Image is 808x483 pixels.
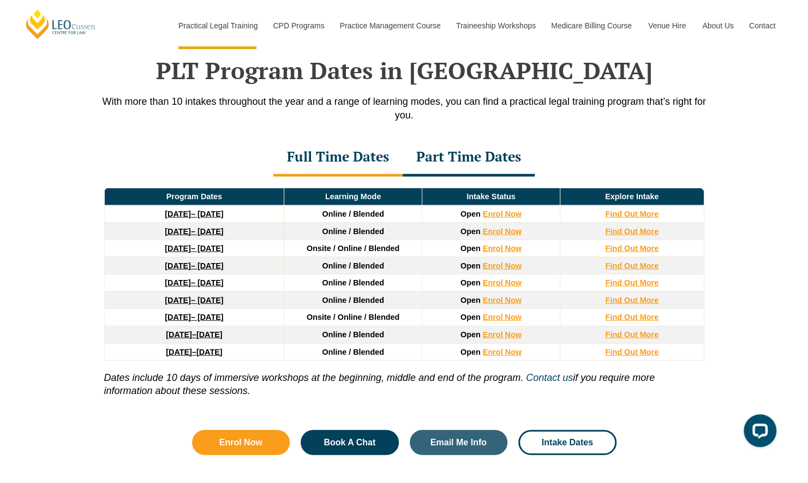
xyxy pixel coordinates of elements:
td: Intake Status [422,188,560,206]
strong: [DATE] [166,330,192,339]
a: Find Out More [605,313,659,321]
a: [PERSON_NAME] Centre for Law [25,9,97,40]
a: Book A Chat [301,430,399,455]
a: Practical Legal Training [170,2,265,49]
strong: [DATE] [165,244,191,253]
span: [DATE] [196,348,223,356]
a: [DATE]– [DATE] [165,244,223,253]
a: Intake Dates [518,430,617,455]
td: Explore Intake [560,188,704,206]
a: Find Out More [605,330,659,339]
a: Contact [741,2,783,49]
span: Onsite / Online / Blended [307,313,399,321]
span: Online / Blended [322,227,384,236]
a: Email Me Info [410,430,508,455]
span: Email Me Info [430,438,487,447]
a: [DATE]–[DATE] [166,330,222,339]
iframe: LiveChat chat widget [735,410,781,456]
div: Full Time Dates [273,139,403,177]
a: About Us [694,2,741,49]
span: Enrol Now [219,438,262,447]
a: Medicare Billing Course [543,2,640,49]
p: if you require more information about these sessions. [104,361,704,397]
span: Online / Blended [322,330,384,339]
a: [DATE]– [DATE] [165,210,223,218]
strong: [DATE] [165,261,191,270]
span: Open [460,227,481,236]
a: Enrol Now [483,244,522,253]
a: Enrol Now [483,330,522,339]
span: Online / Blended [322,278,384,287]
span: Open [460,330,481,339]
a: Find Out More [605,296,659,305]
span: Intake Dates [542,438,593,447]
a: [DATE]– [DATE] [165,278,223,287]
span: Open [460,261,481,270]
a: Find Out More [605,244,659,253]
span: Open [460,296,481,305]
span: Online / Blended [322,348,384,356]
h2: PLT Program Dates in [GEOGRAPHIC_DATA] [93,57,715,84]
a: Enrol Now [483,210,522,218]
span: Open [460,210,481,218]
a: Enrol Now [483,348,522,356]
a: [DATE]–[DATE] [166,348,222,356]
span: Book A Chat [324,438,375,447]
p: With more than 10 intakes throughout the year and a range of learning modes, you can find a pract... [93,95,715,122]
span: Open [460,244,481,253]
a: Venue Hire [640,2,694,49]
span: Open [460,278,481,287]
a: Enrol Now [483,296,522,305]
a: Enrol Now [483,278,522,287]
strong: [DATE] [165,278,191,287]
a: [DATE]– [DATE] [165,313,223,321]
td: Program Dates [104,188,284,206]
strong: [DATE] [165,313,191,321]
i: Dates include 10 days of immersive workshops at the beginning, middle and end of the program. [104,372,523,383]
a: Enrol Now [483,261,522,270]
strong: [DATE] [165,210,191,218]
a: Enrol Now [192,430,290,455]
a: Find Out More [605,278,659,287]
a: Find Out More [605,348,659,356]
span: Online / Blended [322,261,384,270]
span: Onsite / Online / Blended [307,244,399,253]
strong: [DATE] [165,227,191,236]
a: Enrol Now [483,313,522,321]
a: [DATE]– [DATE] [165,261,223,270]
td: Learning Mode [284,188,422,206]
a: [DATE]– [DATE] [165,227,223,236]
strong: [DATE] [166,348,192,356]
strong: [DATE] [165,296,191,305]
span: Online / Blended [322,210,384,218]
a: [DATE]– [DATE] [165,296,223,305]
span: Online / Blended [322,296,384,305]
a: Find Out More [605,227,659,236]
span: Open [460,313,481,321]
a: Enrol Now [483,227,522,236]
a: Find Out More [605,261,659,270]
a: Traineeship Workshops [448,2,543,49]
a: Contact us [526,372,573,383]
a: Find Out More [605,210,659,218]
span: [DATE] [196,330,223,339]
span: Open [460,348,481,356]
a: CPD Programs [265,2,331,49]
a: Practice Management Course [332,2,448,49]
div: Part Time Dates [403,139,535,177]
